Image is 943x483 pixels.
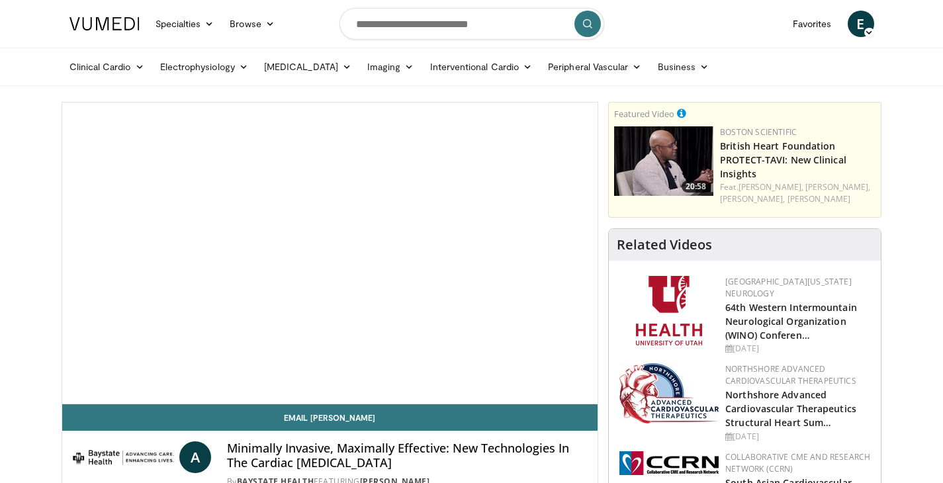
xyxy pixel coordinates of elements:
a: [PERSON_NAME] [787,193,850,204]
div: [DATE] [725,431,870,443]
a: A [179,441,211,473]
video-js: Video Player [62,103,598,404]
img: Baystate Health [73,441,174,473]
div: Feat. [720,181,876,205]
a: Specialties [148,11,222,37]
img: f6362829-b0a3-407d-a044-59546adfd345.png.150x105_q85_autocrop_double_scale_upscale_version-0.2.png [636,276,702,345]
a: British Heart Foundation PROTECT-TAVI: New Clinical Insights [720,140,846,180]
a: 20:58 [614,126,713,196]
a: Peripheral Vascular [540,54,649,80]
h4: Related Videos [617,237,712,253]
img: 45d48ad7-5dc9-4e2c-badc-8ed7b7f471c1.jpg.150x105_q85_autocrop_double_scale_upscale_version-0.2.jpg [619,363,719,423]
a: E [848,11,874,37]
a: Electrophysiology [152,54,256,80]
a: Interventional Cardio [422,54,541,80]
a: Favorites [785,11,840,37]
a: [PERSON_NAME], [720,193,785,204]
img: VuMedi Logo [69,17,140,30]
small: Featured Video [614,108,674,120]
h4: Minimally Invasive, Maximally Effective: New Technologies In The Cardiac [MEDICAL_DATA] [227,441,587,470]
a: Browse [222,11,283,37]
img: 20bd0fbb-f16b-4abd-8bd0-1438f308da47.150x105_q85_crop-smart_upscale.jpg [614,126,713,196]
div: [DATE] [725,343,870,355]
img: a04ee3ba-8487-4636-b0fb-5e8d268f3737.png.150x105_q85_autocrop_double_scale_upscale_version-0.2.png [619,451,719,475]
a: Boston Scientific [720,126,797,138]
a: NorthShore Advanced Cardiovascular Therapeutics [725,363,856,386]
a: Northshore Advanced Cardiovascular Therapeutics Structural Heart Sum… [725,388,856,429]
a: Collaborative CME and Research Network (CCRN) [725,451,870,474]
a: [PERSON_NAME], [805,181,870,193]
a: Email [PERSON_NAME] [62,404,598,431]
a: 64th Western Intermountain Neurological Organization (WINO) Conferen… [725,301,857,341]
a: [GEOGRAPHIC_DATA][US_STATE] Neurology [725,276,852,299]
a: Clinical Cardio [62,54,152,80]
a: [PERSON_NAME], [739,181,803,193]
span: 20:58 [682,181,710,193]
a: Imaging [359,54,422,80]
a: [MEDICAL_DATA] [256,54,359,80]
a: Business [650,54,717,80]
input: Search topics, interventions [339,8,604,40]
